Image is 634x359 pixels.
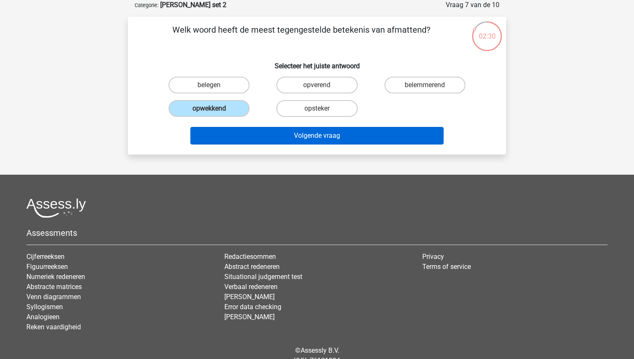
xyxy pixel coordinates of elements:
[26,303,63,311] a: Syllogismen
[224,293,275,301] a: [PERSON_NAME]
[26,283,82,291] a: Abstracte matrices
[422,263,471,271] a: Terms of service
[385,77,465,93] label: belemmerend
[135,2,158,8] small: Categorie:
[224,273,302,281] a: Situational judgement test
[26,263,68,271] a: Figuurreeksen
[141,55,493,70] h6: Selecteer het juiste antwoord
[141,23,461,49] p: Welk woord heeft de meest tegengestelde betekenis van afmattend?
[276,77,357,93] label: opverend
[26,323,81,331] a: Reken vaardigheid
[301,346,339,354] a: Assessly B.V.
[26,313,60,321] a: Analogieen
[422,253,444,261] a: Privacy
[26,273,85,281] a: Numeriek redeneren
[169,77,249,93] label: belegen
[169,100,249,117] label: opwekkend
[276,100,357,117] label: opsteker
[224,283,278,291] a: Verbaal redeneren
[224,263,280,271] a: Abstract redeneren
[160,1,226,9] strong: [PERSON_NAME] set 2
[26,253,65,261] a: Cijferreeksen
[26,228,608,238] h5: Assessments
[224,303,281,311] a: Error data checking
[471,21,503,41] div: 02:30
[190,127,444,145] button: Volgende vraag
[26,198,86,218] img: Assessly logo
[224,313,275,321] a: [PERSON_NAME]
[26,293,81,301] a: Venn diagrammen
[224,253,276,261] a: Redactiesommen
